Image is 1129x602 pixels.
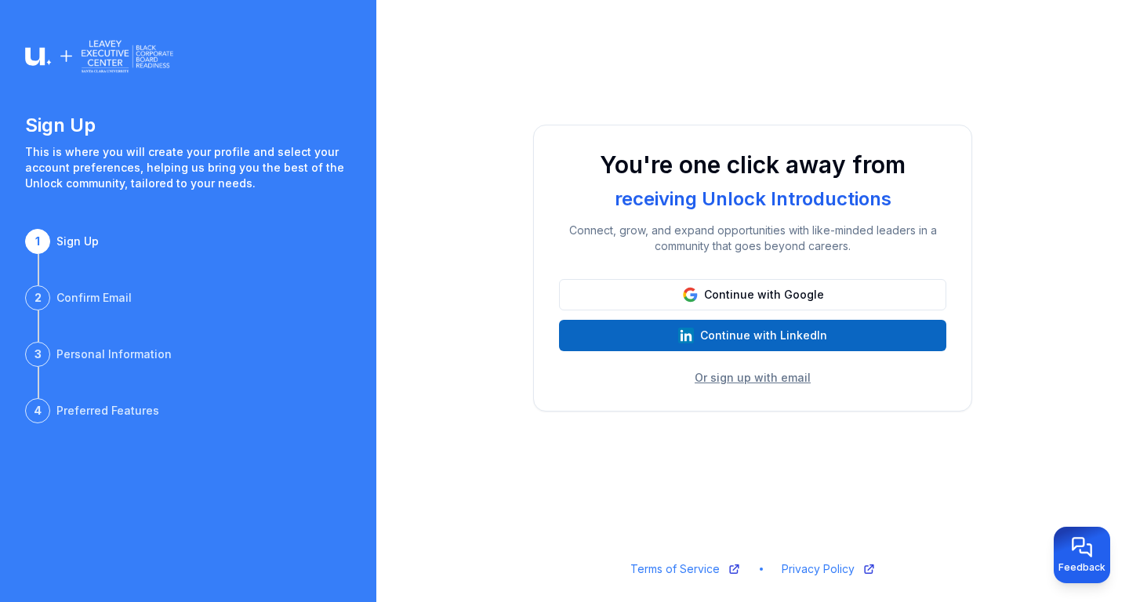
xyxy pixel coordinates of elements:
[25,285,50,310] div: 2
[56,290,132,306] div: Confirm Email
[559,223,946,254] p: Connect, grow, and expand opportunities with like-minded leaders in a community that goes beyond ...
[782,561,876,577] a: Privacy Policy
[56,346,172,362] div: Personal Information
[56,234,99,249] div: Sign Up
[1058,561,1105,574] span: Feedback
[559,279,946,310] button: Continue with Google
[608,185,898,213] div: receiving Unlock Introductions
[25,38,173,75] img: Logo
[25,113,351,138] h1: Sign Up
[25,229,50,254] div: 1
[559,320,946,351] button: Continue with LinkedIn
[559,150,946,179] h1: You're one click away from
[695,370,811,386] button: Or sign up with email
[1054,527,1110,583] button: Provide feedback
[25,144,351,191] p: This is where you will create your profile and select your account preferences, helping us bring ...
[25,342,50,367] div: 3
[630,561,741,577] a: Terms of Service
[56,403,159,419] div: Preferred Features
[25,398,50,423] div: 4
